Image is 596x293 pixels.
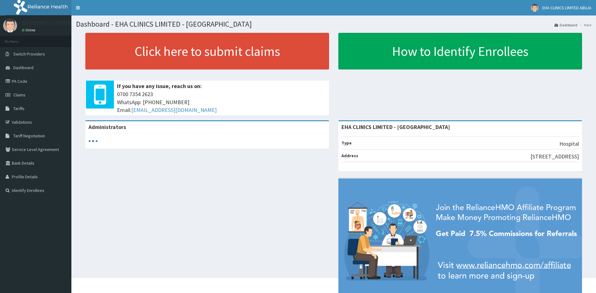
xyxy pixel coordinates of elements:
[531,4,539,12] img: User Image
[338,33,582,69] a: How to Identify Enrollees
[13,133,45,139] span: Tariff Negotiation
[117,90,326,114] span: 0700 7354 2623 WhatsApp: [PHONE_NUMBER] Email:
[88,123,126,131] b: Administrators
[88,136,98,146] svg: audio-loading
[22,20,89,26] p: EHA CLINICS LIMITED ABUJA
[578,22,591,28] li: Here
[22,28,37,32] a: Online
[3,19,17,33] img: User Image
[554,22,577,28] a: Dashboard
[341,153,358,158] b: Address
[341,140,352,146] b: Type
[13,92,25,98] span: Claims
[531,153,579,161] p: [STREET_ADDRESS]
[85,33,329,69] a: Click here to submit claims
[559,140,579,148] p: Hospital
[131,106,217,113] a: [EMAIL_ADDRESS][DOMAIN_NAME]
[117,82,202,90] b: If you have any issue, reach us on:
[76,20,591,28] h1: Dashboard - EHA CLINICS LIMITED - [GEOGRAPHIC_DATA]
[13,65,34,70] span: Dashboard
[13,51,45,57] span: Switch Providers
[341,123,450,131] strong: EHA CLINICS LIMITED - [GEOGRAPHIC_DATA]
[13,106,25,111] span: Tariffs
[542,5,591,11] span: EHA CLINICS LIMITED ABUJA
